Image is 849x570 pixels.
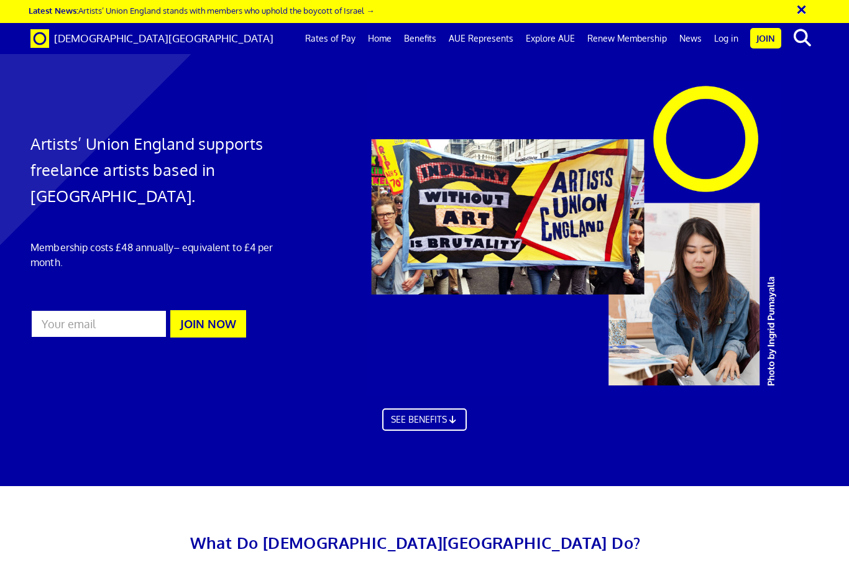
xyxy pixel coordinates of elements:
[520,23,581,54] a: Explore AUE
[708,23,745,54] a: Log in
[29,5,78,16] strong: Latest News:
[362,23,398,54] a: Home
[784,25,822,51] button: search
[673,23,708,54] a: News
[30,131,281,209] h1: Artists’ Union England supports freelance artists based in [GEOGRAPHIC_DATA].
[29,5,374,16] a: Latest News:Artists’ Union England stands with members who uphold the boycott of Israel →
[170,310,246,338] button: JOIN NOW
[443,23,520,54] a: AUE Represents
[382,408,467,431] a: SEE BENEFITS
[750,28,781,48] a: Join
[30,310,167,338] input: Your email
[96,530,734,556] h2: What Do [DEMOGRAPHIC_DATA][GEOGRAPHIC_DATA] Do?
[21,23,283,54] a: Brand [DEMOGRAPHIC_DATA][GEOGRAPHIC_DATA]
[581,23,673,54] a: Renew Membership
[30,240,281,270] p: Membership costs £48 annually – equivalent to £4 per month.
[299,23,362,54] a: Rates of Pay
[54,32,273,45] span: [DEMOGRAPHIC_DATA][GEOGRAPHIC_DATA]
[398,23,443,54] a: Benefits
